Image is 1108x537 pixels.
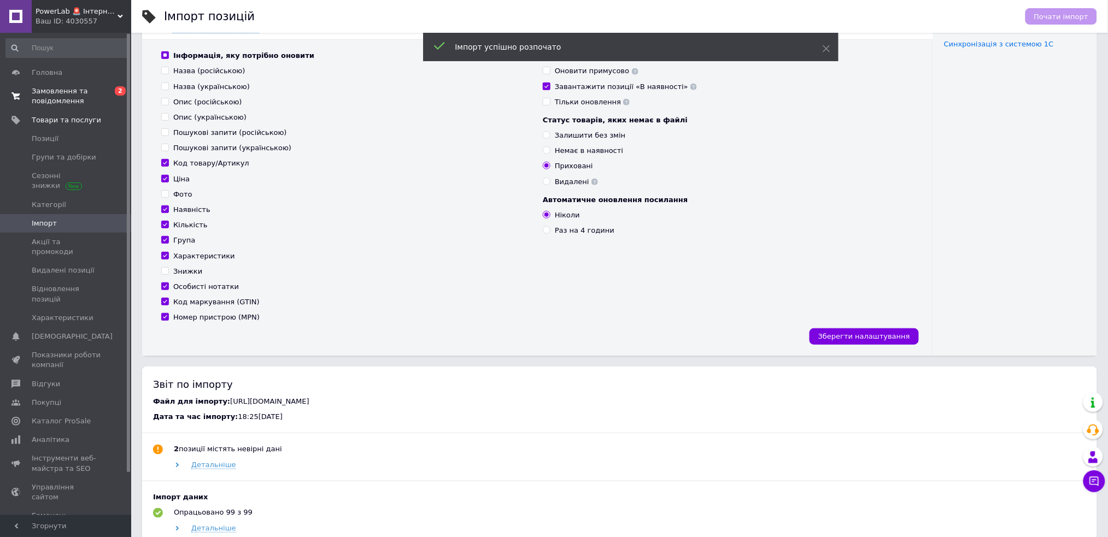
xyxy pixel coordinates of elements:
div: Номер пристрою (MPN) [173,312,260,322]
div: Пошукові запити (українською) [173,143,291,153]
span: [URL][DOMAIN_NAME] [230,397,309,405]
button: Зберегти налаштування [810,328,919,345]
span: Гаманець компанії [32,511,101,530]
b: 2 [174,445,179,453]
div: Автоматичне оновлення посилання [543,195,913,205]
div: Залишити без змін [555,131,625,140]
span: Аналітика [32,435,69,445]
input: Пошук [5,38,128,58]
div: Інформація, яку потрібно оновити [173,51,314,61]
span: Управління сайтом [32,482,101,502]
span: Покупці [32,398,61,408]
div: Ціна [173,174,190,184]
span: Відгуки [32,379,60,389]
span: Видалені позиції [32,265,95,275]
span: PowerLab 🚨 Інтернет-магазин вітамінів та спортивного харчування. Все для здорового життя 🚨 [36,7,118,16]
div: Тільки оновлення [555,97,630,107]
span: Показники роботи компанії [32,350,101,370]
div: Код маркування (GTIN) [173,297,260,307]
span: Сезонні знижки [32,171,101,191]
div: Статус товарів, яких немає в файлі [543,115,913,125]
span: Детальніше [191,461,236,469]
span: 18:25[DATE] [238,412,282,421]
span: Групи та добірки [32,152,96,162]
div: Ваш ID: 4030557 [36,16,131,26]
div: Імпорт успішно розпочато [455,42,795,52]
span: [DEMOGRAPHIC_DATA] [32,332,113,341]
div: Раз на 4 години [555,226,614,235]
span: Дата та час імпорту: [153,412,238,421]
a: Синхронізація з системою 1С [944,40,1054,48]
div: Характеристики [173,251,235,261]
div: Опис (російською) [173,97,242,107]
div: Завантажити позиції «В наявності» [555,82,697,92]
div: Приховані [555,161,593,171]
button: Чат з покупцем [1083,470,1105,492]
div: Оновити примусово [555,66,638,76]
div: Імпорт даних [153,492,1086,502]
span: Замовлення та повідомлення [32,86,101,106]
span: Акції та промокоди [32,237,101,257]
div: Видалені [555,177,598,187]
span: Детальніше [191,524,236,533]
div: Звіт по імпорту [153,377,1086,391]
span: Файл для імпорту: [153,397,230,405]
span: Каталог ProSale [32,416,91,426]
div: Назва (українською) [173,82,250,92]
div: Код товару/Артикул [173,158,249,168]
div: Кількість [173,220,208,230]
span: Головна [32,68,62,78]
div: Немає в наявності [555,146,623,156]
span: 2 [115,86,126,96]
span: Налаштування імпорту [172,25,259,33]
span: Імпорт [32,219,57,228]
span: Категорії [32,200,66,210]
div: Опис (українською) [173,113,247,122]
div: Пошукові запити (російською) [173,128,287,138]
div: Ніколи [555,210,580,220]
span: Відновлення позицій [32,284,101,304]
div: Група [173,235,195,245]
div: Фото [173,190,192,199]
span: Позиції [32,134,58,144]
div: позиції містять невірні дані [174,444,282,454]
div: Особисті нотатки [173,282,239,292]
h1: Імпорт позицій [164,10,255,23]
span: Характеристики [32,313,93,323]
div: Назва (російською) [173,66,245,76]
span: Інструменти веб-майстра та SEO [32,453,101,473]
div: Наявність [173,205,210,215]
span: Товари та послуги [32,115,101,125]
div: Знижки [173,267,202,276]
div: Опрацьовано 99 з 99 [174,508,253,517]
span: Зберегти налаштування [818,332,910,340]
